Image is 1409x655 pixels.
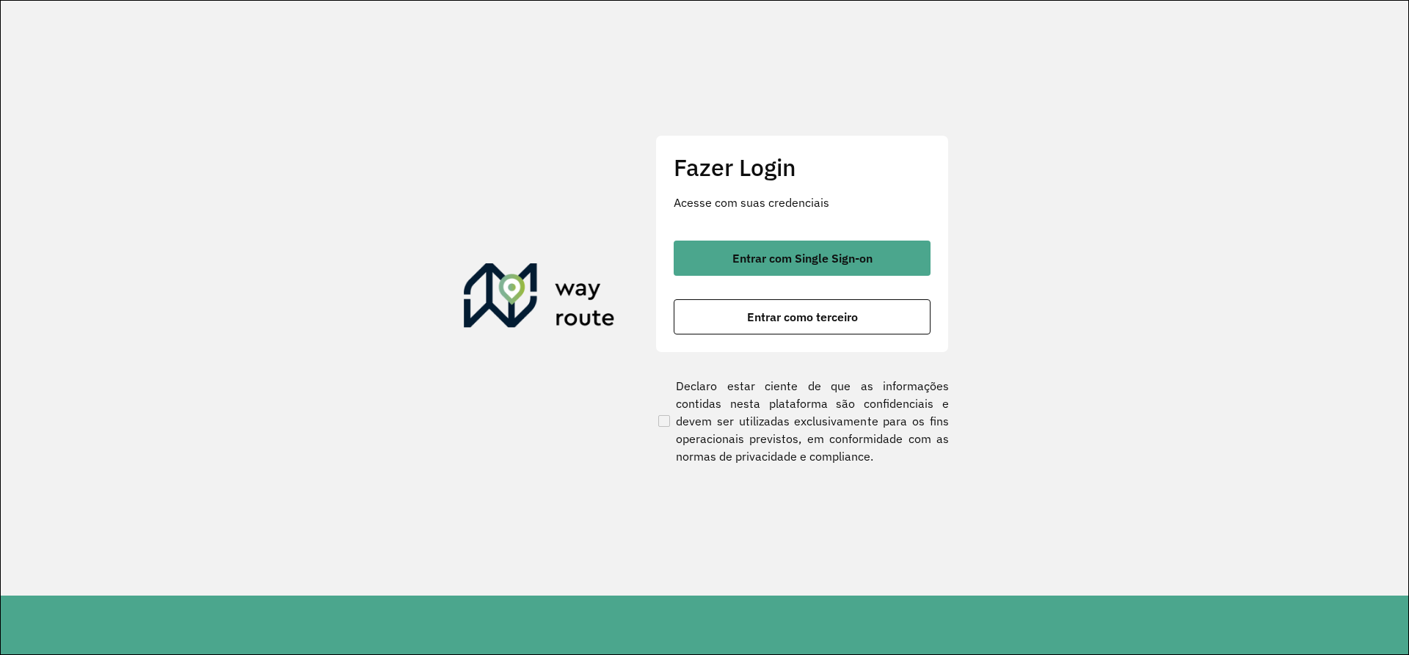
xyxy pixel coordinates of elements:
span: Entrar como terceiro [747,311,858,323]
button: button [674,299,931,334]
p: Acesse com suas credenciais [674,194,931,211]
img: Roteirizador AmbevTech [464,263,615,334]
button: button [674,241,931,276]
span: Entrar com Single Sign-on [732,252,873,264]
h2: Fazer Login [674,153,931,181]
label: Declaro estar ciente de que as informações contidas nesta plataforma são confidenciais e devem se... [655,377,949,465]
